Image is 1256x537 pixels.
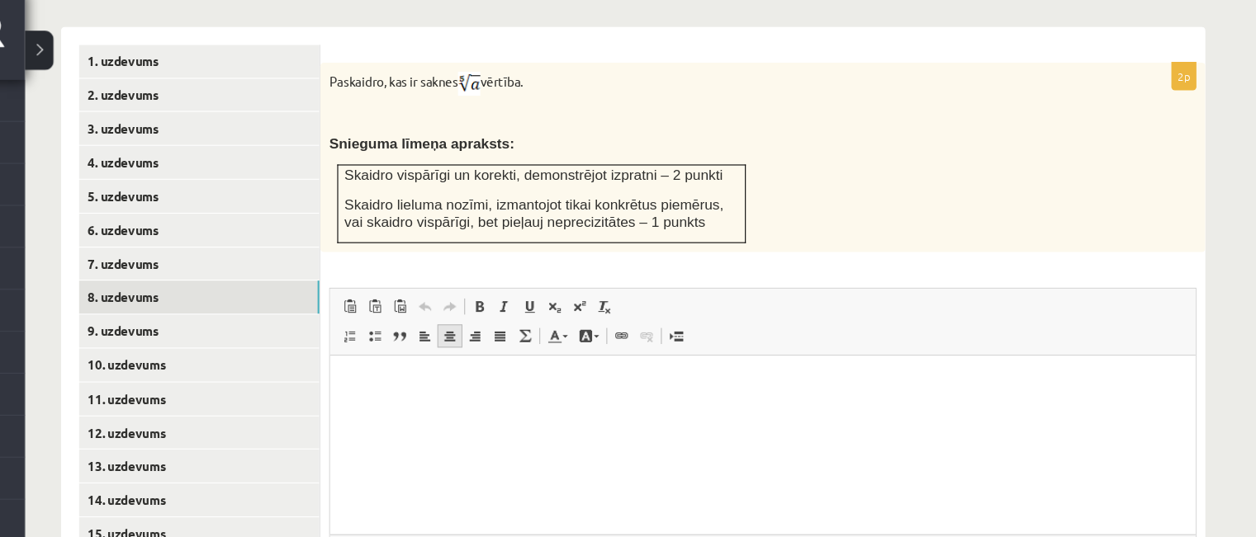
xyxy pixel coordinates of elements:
a: Полужирный (Ctrl+B) [474,287,497,309]
a: Вставить (Ctrl+V) [354,287,377,309]
a: Математика [516,314,539,336]
a: Отменить (Ctrl+Z) [424,287,447,309]
a: Вставить/Редактировать ссылку (Ctrl+K) [605,314,628,336]
a: Вставить / удалить нумерованный список [354,314,377,336]
a: Цитата [400,314,424,336]
a: Цвет фона [572,314,601,336]
a: Подстрочный индекс [543,287,566,309]
a: 10. uzdevums [116,337,338,367]
a: 1. uzdevums [116,56,338,87]
a: Вставить разрыв страницы для печати [656,314,679,336]
img: 535NL+r7x+AU2CI68Dk3hKAAAAAElFTkSuQmCC [466,81,486,103]
a: Убрать ссылку [628,314,652,336]
a: Rīgas 1. Tālmācības vidusskola [18,29,66,70]
a: 4. uzdevums [116,149,338,180]
a: 14. uzdevums [116,461,338,492]
span: Skaidro lieluma nozīmi, izmantojot tikai konkrētus piemērus, vai skaidro vispārīgi, bet pieļauj n... [361,196,711,228]
a: Вставить / удалить маркированный список [377,314,400,336]
p: 2p [1125,72,1148,98]
a: 15. uzdevums [116,492,338,523]
a: По центру [447,314,470,336]
a: Убрать форматирование [590,287,613,309]
span: Перетащите для изменения размера [1135,519,1144,527]
a: По левому краю [424,314,447,336]
a: 9. uzdevums [116,305,338,336]
a: Вставить только текст (Ctrl+Shift+V) [377,287,400,309]
span: Skaidro vispārīgi un korekti, demonstrējot izpratni – 2 punkti [361,169,710,183]
iframe: Визуальный текстовый редактор, wiswyg-editor-user-answer-47024898332000 [348,343,1147,508]
a: Повторить (Ctrl+Y) [447,287,470,309]
a: 6. uzdevums [116,212,338,243]
a: Надстрочный индекс [566,287,590,309]
a: Цвет текста [543,314,572,336]
a: 7. uzdevums [116,243,338,274]
a: 8. uzdevums [116,274,338,304]
a: 2. uzdevums [116,87,338,118]
a: Вставить из Word [400,287,424,309]
p: Paskaidro, kas ir saknes vērtība. [347,81,1065,103]
a: 13. uzdevums [116,430,338,460]
span: Snieguma līmeņa apraksts: [347,140,518,154]
a: Курсив (Ctrl+I) [497,287,520,309]
a: 11. uzdevums [116,368,338,398]
a: Подчеркнутый (Ctrl+U) [520,287,543,309]
a: По правому краю [470,314,493,336]
a: 5. uzdevums [116,181,338,211]
a: По ширине [493,314,516,336]
a: 12. uzdevums [116,399,338,430]
a: 3. uzdevums [116,118,338,148]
